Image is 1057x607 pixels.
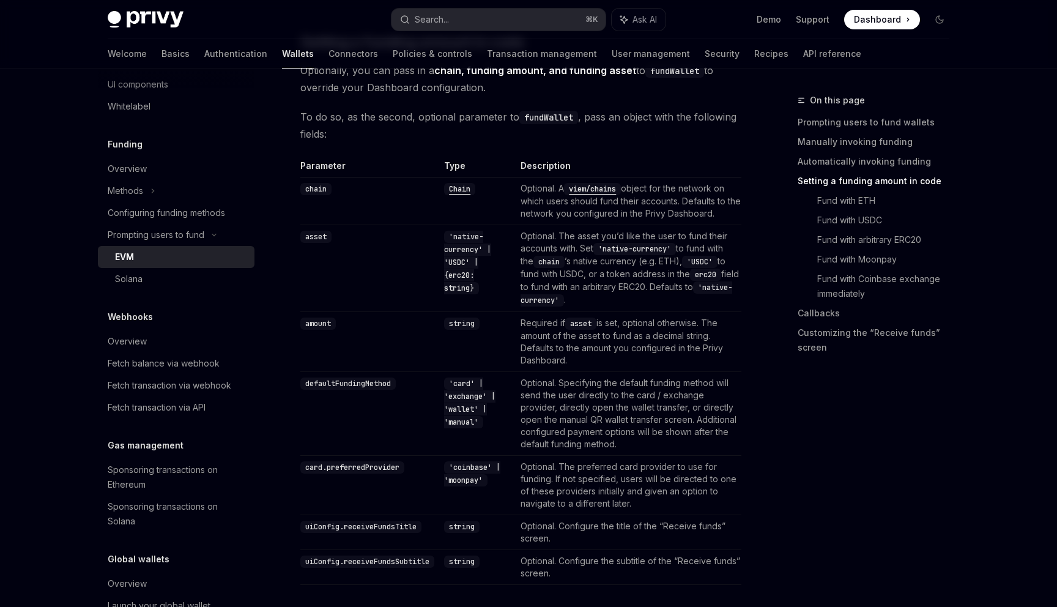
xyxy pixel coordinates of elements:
[798,303,959,323] a: Callbacks
[98,202,254,224] a: Configuring funding methods
[108,206,225,220] div: Configuring funding methods
[98,459,254,496] a: Sponsoring transactions on Ethereum
[516,160,741,177] th: Description
[108,99,150,114] div: Whitelabel
[98,330,254,352] a: Overview
[444,521,480,533] code: string
[516,311,741,371] td: Required if is set, optional otherwise. The amount of the asset to fund as a decimal string. Defa...
[108,310,153,324] h5: Webhooks
[108,356,220,371] div: Fetch balance via webhook
[204,39,267,69] a: Authentication
[98,95,254,117] a: Whitelabel
[108,11,184,28] img: dark logo
[444,231,491,294] code: 'native-currency' | 'USDC' | {erc20: string}
[798,323,959,357] a: Customizing the “Receive funds” screen
[798,113,959,132] a: Prompting users to fund wallets
[115,272,143,286] div: Solana
[391,9,606,31] button: Search...⌘K
[300,318,336,330] code: amount
[415,12,449,27] div: Search...
[108,499,247,529] div: Sponsoring transactions on Solana
[796,13,829,26] a: Support
[817,269,959,303] a: Fund with Coinbase exchange immediately
[300,183,332,195] code: chain
[533,256,565,268] code: chain
[516,177,741,225] td: Optional. A object for the network on which users should fund their accounts. Defaults to the net...
[444,183,475,193] a: Chain
[817,210,959,230] a: Fund with USDC
[444,318,480,330] code: string
[798,152,959,171] a: Automatically invoking funding
[521,281,732,307] code: 'native-currency'
[593,243,676,255] code: 'native-currency'
[487,39,597,69] a: Transaction management
[817,230,959,250] a: Fund with arbitrary ERC20
[854,13,901,26] span: Dashboard
[564,183,621,193] a: viem/chains
[803,39,861,69] a: API reference
[108,334,147,349] div: Overview
[817,250,959,269] a: Fund with Moonpay
[161,39,190,69] a: Basics
[108,400,206,415] div: Fetch transaction via API
[300,378,396,390] code: defaultFundingMethod
[516,225,741,311] td: Optional. The asset you’d like the user to fund their accounts with. Set to fund with the ’s nati...
[682,256,718,268] code: 'USDC'
[108,576,147,591] div: Overview
[930,10,949,29] button: Toggle dark mode
[519,111,578,124] code: fundWallet
[98,158,254,180] a: Overview
[757,13,781,26] a: Demo
[444,461,500,486] code: 'coinbase' | 'moonpay'
[282,39,314,69] a: Wallets
[585,15,598,24] span: ⌘ K
[754,39,788,69] a: Recipes
[300,521,421,533] code: uiConfig.receiveFundsTitle
[817,191,959,210] a: Fund with ETH
[516,515,741,549] td: Optional. Configure the title of the “Receive funds” screen.
[108,378,231,393] div: Fetch transaction via webhook
[705,39,740,69] a: Security
[434,64,636,76] strong: chain, funding amount, and funding asset
[565,318,596,330] code: asset
[98,374,254,397] a: Fetch transaction via webhook
[98,573,254,595] a: Overview
[798,132,959,152] a: Manually invoking funding
[632,13,657,26] span: Ask AI
[300,108,741,143] span: To do so, as the second, optional parameter to , pass an object with the following fields:
[108,228,204,242] div: Prompting users to fund
[516,455,741,515] td: Optional. The preferred card provider to use for funding. If not specified, users will be directe...
[300,231,332,243] code: asset
[108,137,143,152] h5: Funding
[612,9,666,31] button: Ask AI
[98,496,254,532] a: Sponsoring transactions on Solana
[810,93,865,108] span: On this page
[300,556,434,568] code: uiConfig.receiveFundsSubtitle
[564,183,621,195] code: viem/chains
[645,64,704,78] code: fundWallet
[444,556,480,568] code: string
[798,171,959,191] a: Setting a funding amount in code
[108,552,169,567] h5: Global wallets
[690,269,721,281] code: erc20
[444,183,475,195] code: Chain
[108,39,147,69] a: Welcome
[98,246,254,268] a: EVM
[300,62,741,96] span: Optionally, you can pass in a to to override your Dashboard configuration.
[328,39,378,69] a: Connectors
[98,397,254,419] a: Fetch transaction via API
[98,268,254,290] a: Solana
[300,160,439,177] th: Parameter
[115,250,134,264] div: EVM
[516,549,741,584] td: Optional. Configure the subtitle of the “Receive funds” screen.
[108,463,247,492] div: Sponsoring transactions on Ethereum
[108,184,143,198] div: Methods
[444,378,495,428] code: 'card' | 'exchange' | 'wallet' | 'manual'
[108,162,147,176] div: Overview
[439,160,516,177] th: Type
[98,352,254,374] a: Fetch balance via webhook
[612,39,690,69] a: User management
[300,461,404,474] code: card.preferredProvider
[844,10,920,29] a: Dashboard
[108,438,184,453] h5: Gas management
